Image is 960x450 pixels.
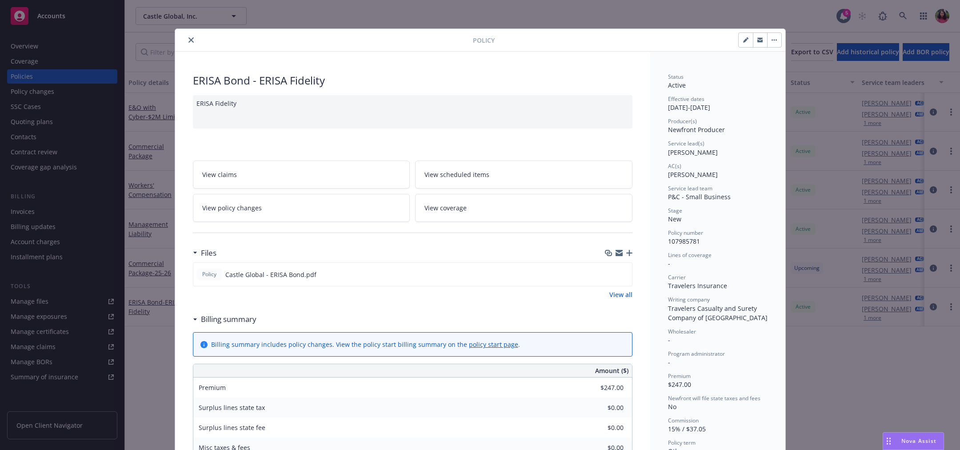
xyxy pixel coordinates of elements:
span: Service lead team [668,185,712,192]
input: 0.00 [571,401,629,414]
div: Billing summary includes policy changes. View the policy start billing summary on the . [211,340,520,349]
div: [DATE] - [DATE] [668,95,768,112]
span: Travelers Casualty and Surety Company of [GEOGRAPHIC_DATA] [668,304,768,322]
span: Newfront Producer [668,125,725,134]
span: New [668,215,681,223]
span: - [668,336,670,344]
span: Carrier [668,273,686,281]
span: $247.00 [668,380,691,389]
span: View claims [202,170,237,179]
span: Nova Assist [901,437,936,445]
span: Lines of coverage [668,251,712,259]
span: [PERSON_NAME] [668,170,718,179]
a: policy start page [469,340,518,349]
div: ERISA Fidelity [193,95,632,129]
span: Commission [668,417,699,424]
span: View scheduled items [424,170,489,179]
h3: Billing summary [201,313,256,325]
a: View all [609,290,632,299]
input: 0.00 [571,381,629,394]
span: Surplus lines state tax [199,403,265,412]
span: Producer(s) [668,117,697,125]
span: 15% / $37.05 [668,425,706,433]
a: View coverage [415,194,632,222]
button: preview file [620,270,628,279]
span: Castle Global - ERISA Bond.pdf [225,270,316,279]
h3: Files [201,247,216,259]
a: View claims [193,161,410,189]
button: download file [606,270,613,279]
span: Amount ($) [595,366,628,375]
input: 0.00 [571,421,629,434]
span: Wholesaler [668,328,696,335]
div: Drag to move [883,433,894,450]
span: Status [668,73,684,80]
span: Surplus lines state fee [199,423,265,432]
span: Premium [668,372,691,380]
span: Writing company [668,296,710,303]
span: - [668,259,670,268]
button: Nova Assist [883,432,944,450]
span: Premium [199,383,226,392]
span: Policy number [668,229,703,237]
span: 107985781 [668,237,700,245]
div: Billing summary [193,313,256,325]
span: Policy term [668,439,696,446]
span: No [668,402,676,411]
span: View policy changes [202,203,262,213]
span: View coverage [424,203,467,213]
span: Policy [473,36,495,45]
div: ERISA Bond - ERISA Fidelity [193,73,632,88]
span: P&C - Small Business [668,193,731,201]
span: [PERSON_NAME] [668,148,718,157]
a: View policy changes [193,194,410,222]
a: View scheduled items [415,161,632,189]
button: close [186,35,196,45]
span: Stage [668,207,682,214]
span: AC(s) [668,162,681,170]
span: Newfront will file state taxes and fees [668,394,760,402]
span: Travelers Insurance [668,281,727,290]
span: Service lead(s) [668,140,704,147]
span: Policy [200,270,218,278]
span: - [668,358,670,366]
span: Active [668,81,686,89]
div: Files [193,247,216,259]
span: Effective dates [668,95,704,103]
span: Program administrator [668,350,725,358]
